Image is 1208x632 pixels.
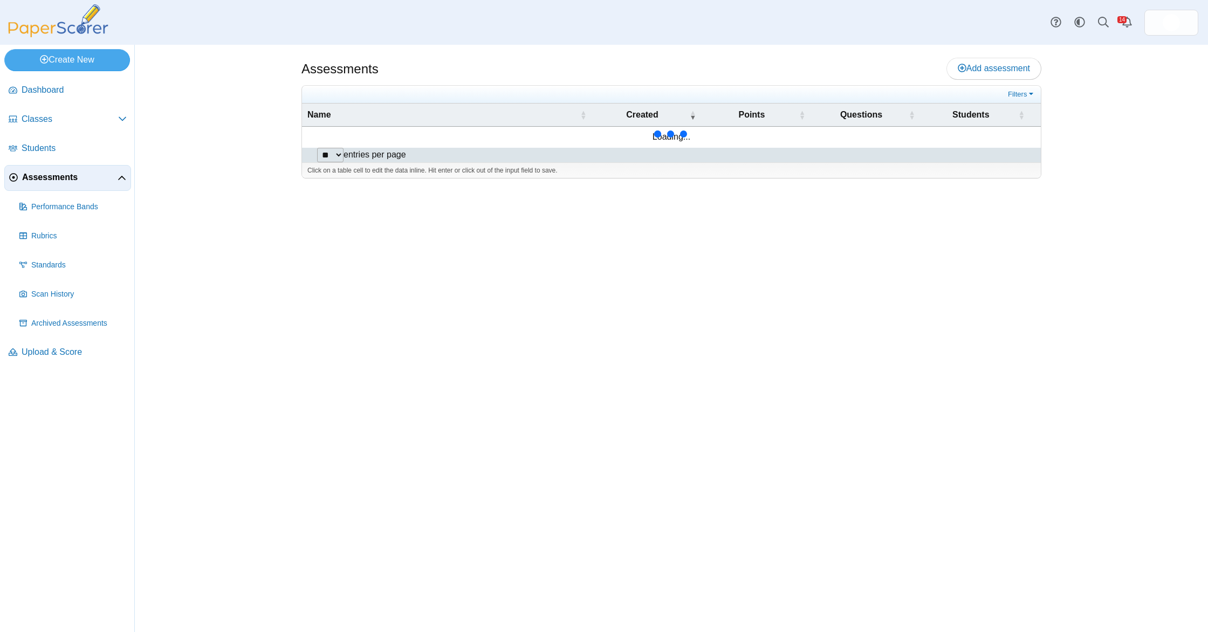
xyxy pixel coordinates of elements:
a: Scan History [15,281,131,307]
a: ps.cRz8zCdsP4LbcP2q [1144,10,1198,36]
span: Students [926,109,1016,121]
a: Upload & Score [4,340,131,366]
label: entries per page [344,150,406,159]
img: ps.cRz8zCdsP4LbcP2q [1163,14,1180,31]
h1: Assessments [301,60,379,78]
span: Add assessment [958,64,1030,73]
a: Students [4,136,131,162]
a: Alerts [1115,11,1139,35]
a: Assessments [4,165,131,191]
a: Dashboard [4,78,131,104]
span: Classes [22,113,118,125]
span: Standards [31,260,127,271]
span: Name [307,109,578,121]
a: PaperScorer [4,30,112,39]
a: Filters [1005,89,1038,100]
a: Create New [4,49,130,71]
span: Created [597,109,687,121]
span: Dashboard [22,84,127,96]
span: Rubrics [31,231,127,242]
span: Points [707,109,797,121]
span: Scan History [31,289,127,300]
span: Students [22,142,127,154]
a: Rubrics [15,223,131,249]
img: PaperScorer [4,4,112,37]
span: Created : Activate to remove sorting [690,109,696,120]
span: Questions : Activate to sort [909,109,915,120]
a: Archived Assessments [15,311,131,336]
a: Add assessment [946,58,1041,79]
span: Upload & Score [22,346,127,358]
a: Performance Bands [15,194,131,220]
span: Points : Activate to sort [799,109,805,120]
a: Classes [4,107,131,133]
span: Students : Activate to sort [1018,109,1025,120]
span: d&k prep prep [1163,14,1180,31]
a: Standards [15,252,131,278]
div: Click on a table cell to edit the data inline. Hit enter or click out of the input field to save. [302,162,1041,178]
span: Performance Bands [31,202,127,212]
span: Name : Activate to sort [580,109,586,120]
span: Assessments [22,171,118,183]
span: Archived Assessments [31,318,127,329]
td: Loading... [302,127,1041,147]
span: Questions [816,109,906,121]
